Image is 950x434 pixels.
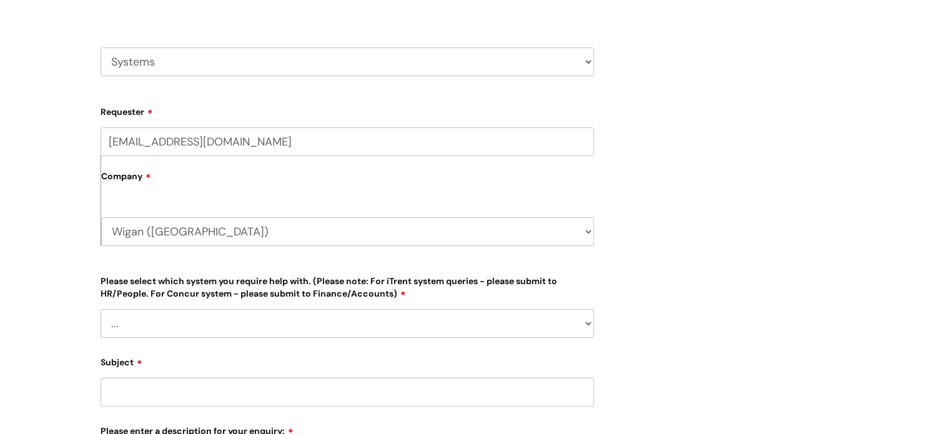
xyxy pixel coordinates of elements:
[101,274,594,299] label: Please select which system you require help with. (Please note: For iTrent system queries - pleas...
[101,127,594,156] input: Email
[101,167,594,195] label: Company
[101,102,594,117] label: Requester
[101,353,594,368] label: Subject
